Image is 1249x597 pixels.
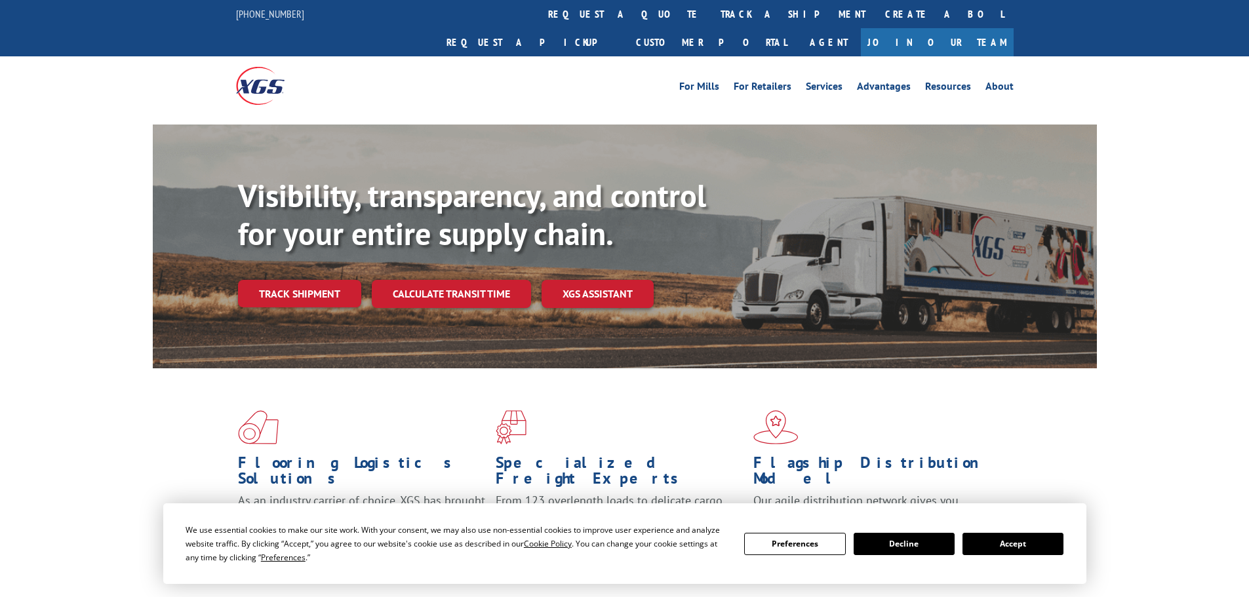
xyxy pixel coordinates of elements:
[238,410,279,444] img: xgs-icon-total-supply-chain-intelligence-red
[857,81,911,96] a: Advantages
[985,81,1014,96] a: About
[261,552,306,563] span: Preferences
[626,28,797,56] a: Customer Portal
[753,410,799,444] img: xgs-icon-flagship-distribution-model-red
[372,280,531,308] a: Calculate transit time
[186,523,728,564] div: We use essential cookies to make our site work. With your consent, we may also use non-essential ...
[236,7,304,20] a: [PHONE_NUMBER]
[163,503,1086,584] div: Cookie Consent Prompt
[524,538,572,549] span: Cookie Policy
[734,81,791,96] a: For Retailers
[753,455,1001,493] h1: Flagship Distribution Model
[806,81,843,96] a: Services
[238,455,486,493] h1: Flooring Logistics Solutions
[962,533,1063,555] button: Accept
[238,280,361,307] a: Track shipment
[797,28,861,56] a: Agent
[238,493,485,539] span: As an industry carrier of choice, XGS has brought innovation and dedication to flooring logistics...
[496,455,743,493] h1: Specialized Freight Experts
[861,28,1014,56] a: Join Our Team
[679,81,719,96] a: For Mills
[437,28,626,56] a: Request a pickup
[496,410,526,444] img: xgs-icon-focused-on-flooring-red
[744,533,845,555] button: Preferences
[753,493,995,524] span: Our agile distribution network gives you nationwide inventory management on demand.
[925,81,971,96] a: Resources
[542,280,654,308] a: XGS ASSISTANT
[238,175,706,254] b: Visibility, transparency, and control for your entire supply chain.
[496,493,743,551] p: From 123 overlength loads to delicate cargo, our experienced staff knows the best way to move you...
[854,533,955,555] button: Decline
